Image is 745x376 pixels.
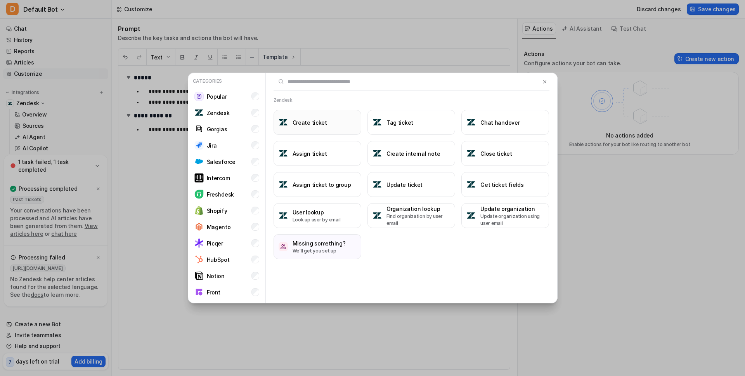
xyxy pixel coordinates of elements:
[367,141,455,166] button: Create internal noteCreate internal note
[207,207,227,215] p: Shopify
[466,118,476,127] img: Chat handover
[274,97,293,104] h2: Zendesk
[293,208,341,216] h3: User lookup
[480,150,512,158] h3: Close ticket
[279,180,288,189] img: Assign ticket to group
[372,211,382,220] img: Organization lookup
[274,141,361,166] button: Assign ticketAssign ticket
[274,110,361,135] button: Create ticketCreate ticket
[466,180,476,189] img: Get ticket fields
[293,150,327,158] h3: Assign ticket
[367,172,455,197] button: Update ticketUpdate ticket
[207,109,230,117] p: Zendesk
[274,172,361,197] button: Assign ticket to groupAssign ticket to group
[461,172,549,197] button: Get ticket fieldsGet ticket fields
[372,118,382,127] img: Tag ticket
[461,110,549,135] button: Chat handoverChat handover
[466,211,476,220] img: Update organization
[386,118,413,127] h3: Tag ticket
[279,118,288,127] img: Create ticket
[207,158,236,166] p: Salesforce
[386,213,450,227] p: Find organization by user email
[207,239,223,247] p: Picqer
[367,203,455,228] button: Organization lookupOrganization lookupFind organization by user email
[293,247,346,254] p: We'll get you set up
[480,213,544,227] p: Update organization using user email
[279,211,288,220] img: User lookup
[386,150,440,158] h3: Create internal note
[372,149,382,158] img: Create internal note
[293,181,351,189] h3: Assign ticket to group
[207,190,234,198] p: Freshdesk
[274,203,361,228] button: User lookupUser lookupLook up user by email
[274,234,361,259] button: /missing-somethingMissing something?We'll get you set up
[207,223,231,231] p: Magento
[279,242,288,251] img: /missing-something
[372,180,382,189] img: Update ticket
[466,149,476,158] img: Close ticket
[207,256,230,264] p: HubSpot
[207,288,221,296] p: Front
[293,118,327,127] h3: Create ticket
[480,118,520,127] h3: Chat handover
[480,205,544,213] h3: Update organization
[293,239,346,247] h3: Missing something?
[480,181,523,189] h3: Get ticket fields
[207,272,225,280] p: Notion
[207,125,227,133] p: Gorgias
[461,141,549,166] button: Close ticketClose ticket
[293,216,341,223] p: Look up user by email
[461,203,549,228] button: Update organizationUpdate organizationUpdate organization using user email
[386,181,423,189] h3: Update ticket
[207,141,217,150] p: Jira
[191,76,262,86] p: Categories
[386,205,450,213] h3: Organization lookup
[367,110,455,135] button: Tag ticketTag ticket
[207,174,230,182] p: Intercom
[279,149,288,158] img: Assign ticket
[207,92,227,101] p: Popular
